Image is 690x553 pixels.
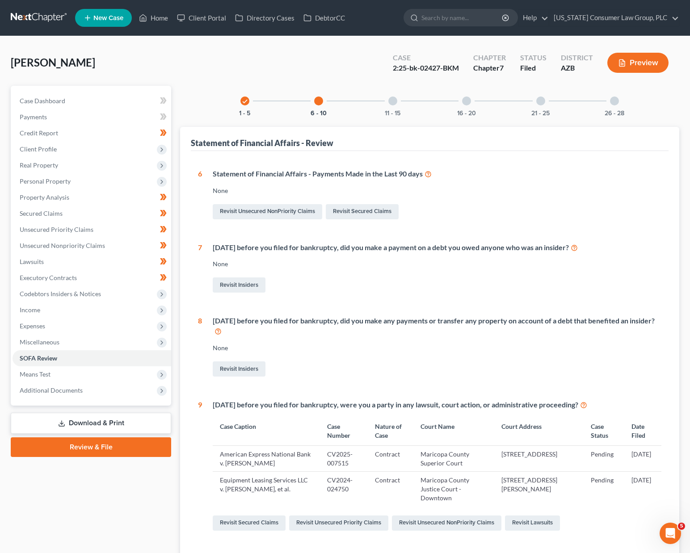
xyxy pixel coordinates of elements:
[20,386,83,394] span: Additional Documents
[13,350,171,366] a: SOFA Review
[213,361,265,377] a: Revisit Insiders
[213,186,661,195] div: None
[505,515,560,531] a: Revisit Lawsuits
[500,63,504,72] span: 7
[191,138,333,148] div: Statement of Financial Affairs - Review
[11,437,171,457] a: Review & File
[413,417,494,445] th: Court Name
[518,10,548,26] a: Help
[213,243,661,253] div: [DATE] before you filed for bankruptcy, did you make a payment on a debt you owed anyone who was ...
[13,205,171,222] a: Secured Claims
[172,10,231,26] a: Client Portal
[20,209,63,217] span: Secured Claims
[584,417,624,445] th: Case Status
[13,109,171,125] a: Payments
[20,145,57,153] span: Client Profile
[213,344,661,352] div: None
[494,472,584,507] td: [STREET_ADDRESS][PERSON_NAME]
[605,110,624,117] button: 26 - 28
[198,316,202,378] div: 8
[660,523,681,544] iframe: Intercom live chat
[561,53,593,63] div: District
[213,316,661,336] div: [DATE] before you filed for bankruptcy, did you make any payments or transfer any property on acc...
[473,53,506,63] div: Chapter
[239,110,250,117] button: 1 - 5
[413,445,494,471] td: Maricopa County Superior Court
[20,97,65,105] span: Case Dashboard
[20,258,44,265] span: Lawsuits
[213,277,265,293] a: Revisit Insiders
[678,523,685,530] span: 5
[11,413,171,434] a: Download & Print
[20,113,47,121] span: Payments
[368,445,413,471] td: Contract
[13,222,171,238] a: Unsecured Priority Claims
[473,63,506,73] div: Chapter
[393,63,459,73] div: 2:25-bk-02427-BKM
[213,260,661,268] div: None
[20,370,50,378] span: Means Test
[368,472,413,507] td: Contract
[198,243,202,295] div: 7
[494,445,584,471] td: [STREET_ADDRESS]
[213,472,320,507] td: Equipment Leasing Services LLC v. [PERSON_NAME], et al.
[20,161,58,169] span: Real Property
[20,322,45,330] span: Expenses
[584,445,624,471] td: Pending
[607,53,669,73] button: Preview
[520,63,547,73] div: Filed
[213,204,322,219] a: Revisit Unsecured NonPriority Claims
[20,129,58,137] span: Credit Report
[320,417,368,445] th: Case Number
[198,400,202,532] div: 9
[135,10,172,26] a: Home
[20,177,71,185] span: Personal Property
[13,125,171,141] a: Credit Report
[20,354,57,362] span: SOFA Review
[368,417,413,445] th: Nature of Case
[393,53,459,63] div: Case
[213,417,320,445] th: Case Caption
[624,417,661,445] th: Date Filed
[326,204,399,219] a: Revisit Secured Claims
[531,110,550,117] button: 21 - 25
[385,110,400,117] button: 11 - 15
[13,238,171,254] a: Unsecured Nonpriority Claims
[93,15,123,21] span: New Case
[20,338,59,346] span: Miscellaneous
[231,10,299,26] a: Directory Cases
[289,515,388,531] a: Revisit Unsecured Priority Claims
[561,63,593,73] div: AZB
[213,515,286,531] a: Revisit Secured Claims
[584,472,624,507] td: Pending
[13,93,171,109] a: Case Dashboard
[624,445,661,471] td: [DATE]
[213,445,320,471] td: American Express National Bank v. [PERSON_NAME]
[413,472,494,507] td: Maricopa County Justice Court - Downtown
[13,189,171,205] a: Property Analysis
[20,306,40,314] span: Income
[213,169,661,179] div: Statement of Financial Affairs - Payments Made in the Last 90 days
[421,9,503,26] input: Search by name...
[311,110,327,117] button: 6 - 10
[198,169,202,221] div: 6
[20,290,101,297] span: Codebtors Insiders & Notices
[624,472,661,507] td: [DATE]
[520,53,547,63] div: Status
[20,193,69,201] span: Property Analysis
[13,270,171,286] a: Executory Contracts
[20,274,77,281] span: Executory Contracts
[320,472,368,507] td: CV2024-024750
[11,56,95,69] span: [PERSON_NAME]
[392,515,501,531] a: Revisit Unsecured NonPriority Claims
[20,226,93,233] span: Unsecured Priority Claims
[320,445,368,471] td: CV2025-007515
[457,110,476,117] button: 16 - 20
[213,400,661,410] div: [DATE] before you filed for bankruptcy, were you a party in any lawsuit, court action, or adminis...
[20,242,105,249] span: Unsecured Nonpriority Claims
[494,417,584,445] th: Court Address
[549,10,679,26] a: [US_STATE] Consumer Law Group, PLC
[13,254,171,270] a: Lawsuits
[242,98,248,105] i: check
[299,10,349,26] a: DebtorCC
